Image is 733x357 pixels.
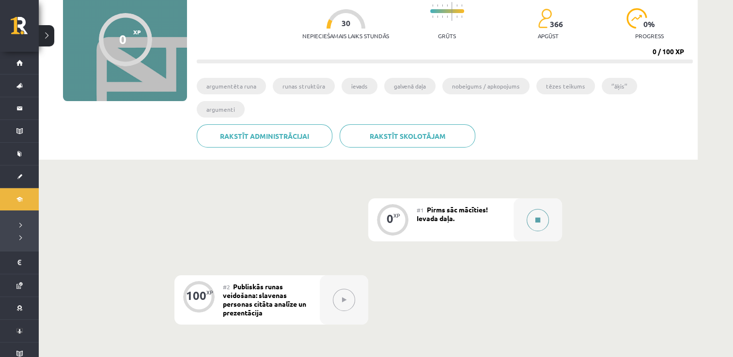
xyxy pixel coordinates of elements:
[206,290,213,295] div: XP
[432,4,433,7] img: icon-short-line-57e1e144782c952c97e751825c79c345078a6d821885a25fce030b3d8c18986b.svg
[536,78,595,94] li: tēzes teikums
[197,124,332,148] a: Rakstīt administrācijai
[442,15,443,18] img: icon-short-line-57e1e144782c952c97e751825c79c345078a6d821885a25fce030b3d8c18986b.svg
[302,32,389,39] p: Nepieciešamais laiks stundās
[417,205,488,223] span: Pirms sāc mācīties! Ievada daļa.
[456,4,457,7] img: icon-short-line-57e1e144782c952c97e751825c79c345078a6d821885a25fce030b3d8c18986b.svg
[432,15,433,18] img: icon-short-line-57e1e144782c952c97e751825c79c345078a6d821885a25fce030b3d8c18986b.svg
[417,206,424,214] span: #1
[197,101,245,118] li: argumenti
[442,4,443,7] img: icon-short-line-57e1e144782c952c97e751825c79c345078a6d821885a25fce030b3d8c18986b.svg
[437,4,438,7] img: icon-short-line-57e1e144782c952c97e751825c79c345078a6d821885a25fce030b3d8c18986b.svg
[11,17,39,41] a: Rīgas 1. Tālmācības vidusskola
[393,213,400,218] div: XP
[223,282,306,317] span: Publiskās runas veidošana: slavenas personas citāta analīze un prezentācija
[342,19,350,28] span: 30
[133,29,141,35] span: XP
[119,32,126,46] div: 0
[447,15,448,18] img: icon-short-line-57e1e144782c952c97e751825c79c345078a6d821885a25fce030b3d8c18986b.svg
[635,32,664,39] p: progress
[387,214,393,223] div: 0
[186,291,206,300] div: 100
[643,20,655,29] span: 0 %
[626,8,647,29] img: icon-progress-161ccf0a02000e728c5f80fcf4c31c7af3da0e1684b2b1d7c360e028c24a22f1.svg
[538,32,559,39] p: apgūst
[461,4,462,7] img: icon-short-line-57e1e144782c952c97e751825c79c345078a6d821885a25fce030b3d8c18986b.svg
[223,283,230,291] span: #2
[447,4,448,7] img: icon-short-line-57e1e144782c952c97e751825c79c345078a6d821885a25fce030b3d8c18986b.svg
[461,15,462,18] img: icon-short-line-57e1e144782c952c97e751825c79c345078a6d821885a25fce030b3d8c18986b.svg
[452,2,452,21] img: icon-long-line-d9ea69661e0d244f92f715978eff75569469978d946b2353a9bb055b3ed8787d.svg
[538,8,552,29] img: students-c634bb4e5e11cddfef0936a35e636f08e4e9abd3cc4e673bd6f9a4125e45ecb1.svg
[340,124,475,148] a: Rakstīt skolotājam
[442,78,530,94] li: nobeigums / apkopojums
[456,15,457,18] img: icon-short-line-57e1e144782c952c97e751825c79c345078a6d821885a25fce030b3d8c18986b.svg
[342,78,377,94] li: ievads
[550,20,563,29] span: 366
[437,15,438,18] img: icon-short-line-57e1e144782c952c97e751825c79c345078a6d821885a25fce030b3d8c18986b.svg
[384,78,436,94] li: galvenā daļa
[197,78,266,94] li: argumentēta runa
[602,78,637,94] li: ‘’āķis’’
[273,78,335,94] li: runas struktūra
[438,32,456,39] p: Grūts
